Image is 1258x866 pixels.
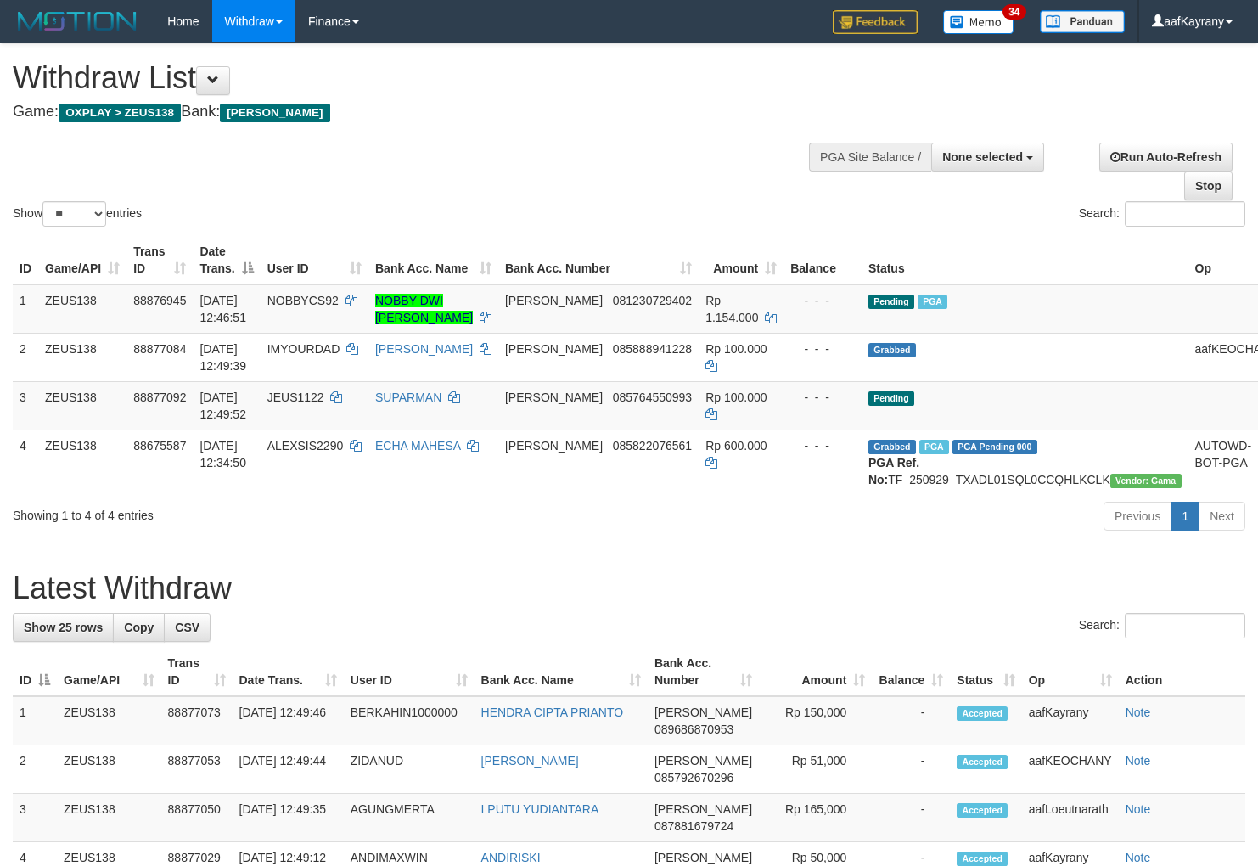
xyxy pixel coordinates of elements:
[199,439,246,470] span: [DATE] 12:34:50
[38,236,126,284] th: Game/API: activate to sort column ascending
[931,143,1044,172] button: None selected
[957,706,1008,721] span: Accepted
[59,104,181,122] span: OXPLAY > ZEUS138
[1022,648,1119,696] th: Op: activate to sort column ascending
[261,236,368,284] th: User ID: activate to sort column ascending
[161,696,233,745] td: 88877073
[57,648,161,696] th: Game/API: activate to sort column ascending
[783,236,862,284] th: Balance
[1022,794,1119,842] td: aafLoeutnarath
[790,437,855,454] div: - - -
[267,294,339,307] span: NOBBYCS92
[1184,172,1233,200] a: Stop
[57,794,161,842] td: ZEUS138
[1126,851,1151,864] a: Note
[759,745,872,794] td: Rp 51,000
[24,621,103,634] span: Show 25 rows
[654,754,752,768] span: [PERSON_NAME]
[1040,10,1125,33] img: panduan.png
[344,794,475,842] td: AGUNGMERTA
[13,381,38,430] td: 3
[161,794,233,842] td: 88877050
[375,294,473,324] a: NOBBY DWI [PERSON_NAME]
[57,696,161,745] td: ZEUS138
[1126,754,1151,768] a: Note
[654,851,752,864] span: [PERSON_NAME]
[957,852,1008,866] span: Accepted
[368,236,498,284] th: Bank Acc. Name: activate to sort column ascending
[872,696,950,745] td: -
[233,794,344,842] td: [DATE] 12:49:35
[942,150,1023,164] span: None selected
[1171,502,1199,531] a: 1
[113,613,165,642] a: Copy
[13,8,142,34] img: MOTION_logo.png
[943,10,1014,34] img: Button%20Memo.svg
[868,391,914,406] span: Pending
[133,294,186,307] span: 88876945
[199,391,246,421] span: [DATE] 12:49:52
[199,342,246,373] span: [DATE] 12:49:39
[1125,201,1245,227] input: Search:
[872,794,950,842] td: -
[233,648,344,696] th: Date Trans.: activate to sort column ascending
[498,236,699,284] th: Bank Acc. Number: activate to sort column ascending
[375,439,460,453] a: ECHA MAHESA
[833,10,918,34] img: Feedback.jpg
[613,391,692,404] span: Copy 085764550993 to clipboard
[1119,648,1245,696] th: Action
[481,802,599,816] a: I PUTU YUDIANTARA
[38,333,126,381] td: ZEUS138
[759,794,872,842] td: Rp 165,000
[919,440,949,454] span: Marked by aafpengsreynich
[267,439,344,453] span: ALEXSIS2290
[868,343,916,357] span: Grabbed
[868,440,916,454] span: Grabbed
[952,440,1037,454] span: PGA Pending
[13,284,38,334] td: 1
[13,201,142,227] label: Show entries
[872,648,950,696] th: Balance: activate to sort column ascending
[705,342,767,356] span: Rp 100.000
[950,648,1021,696] th: Status: activate to sort column ascending
[1126,802,1151,816] a: Note
[1002,4,1025,20] span: 34
[790,292,855,309] div: - - -
[267,342,340,356] span: IMYOURDAD
[790,389,855,406] div: - - -
[375,342,473,356] a: [PERSON_NAME]
[344,648,475,696] th: User ID: activate to sort column ascending
[13,696,57,745] td: 1
[42,201,106,227] select: Showentries
[613,439,692,453] span: Copy 085822076561 to clipboard
[868,456,919,486] b: PGA Ref. No:
[475,648,648,696] th: Bank Acc. Name: activate to sort column ascending
[862,236,1188,284] th: Status
[38,381,126,430] td: ZEUS138
[220,104,329,122] span: [PERSON_NAME]
[164,613,211,642] a: CSV
[1099,143,1233,172] a: Run Auto-Refresh
[809,143,931,172] div: PGA Site Balance /
[161,745,233,794] td: 88877053
[133,439,186,453] span: 88675587
[375,391,441,404] a: SUPARMAN
[1079,201,1245,227] label: Search:
[13,794,57,842] td: 3
[505,439,603,453] span: [PERSON_NAME]
[233,696,344,745] td: [DATE] 12:49:46
[1125,613,1245,638] input: Search:
[654,706,752,719] span: [PERSON_NAME]
[481,706,624,719] a: HENDRA CIPTA PRIANTO
[38,430,126,495] td: ZEUS138
[648,648,759,696] th: Bank Acc. Number: activate to sort column ascending
[613,294,692,307] span: Copy 081230729402 to clipboard
[957,755,1008,769] span: Accepted
[1022,745,1119,794] td: aafKEOCHANY
[654,723,733,736] span: Copy 089686870953 to clipboard
[38,284,126,334] td: ZEUS138
[233,745,344,794] td: [DATE] 12:49:44
[759,696,872,745] td: Rp 150,000
[705,294,758,324] span: Rp 1.154.000
[918,295,947,309] span: Marked by aafanarl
